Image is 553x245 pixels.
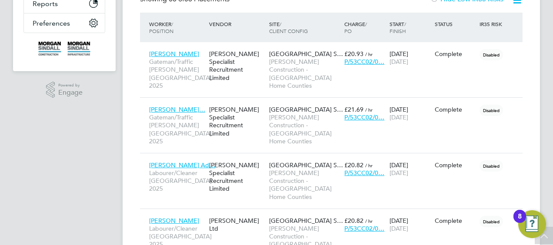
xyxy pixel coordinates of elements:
[477,16,507,32] div: IR35 Risk
[149,161,215,169] span: [PERSON_NAME] Ad…
[33,19,70,27] span: Preferences
[269,50,343,58] span: [GEOGRAPHIC_DATA] S…
[344,225,384,232] span: P/53CC02/0…
[149,113,205,145] span: Gateman/Traffic [PERSON_NAME] [GEOGRAPHIC_DATA] 2025
[207,16,267,32] div: Vendor
[147,16,207,39] div: Worker
[480,105,503,116] span: Disabled
[269,58,340,89] span: [PERSON_NAME] Construction - [GEOGRAPHIC_DATA] Home Counties
[435,106,476,113] div: Complete
[480,49,503,60] span: Disabled
[46,82,83,98] a: Powered byEngage
[344,106,363,113] span: £21.69
[435,217,476,225] div: Complete
[344,161,363,169] span: £20.82
[435,50,476,58] div: Complete
[480,160,503,172] span: Disabled
[365,106,373,113] span: / hr
[269,169,340,201] span: [PERSON_NAME] Construction - [GEOGRAPHIC_DATA] Home Counties
[344,169,384,177] span: P/53CC02/0…
[390,113,408,121] span: [DATE]
[147,45,523,53] a: [PERSON_NAME]Gateman/Traffic [PERSON_NAME] [GEOGRAPHIC_DATA] 2025[PERSON_NAME] Specialist Recruit...
[390,225,408,232] span: [DATE]
[518,216,522,228] div: 8
[269,106,343,113] span: [GEOGRAPHIC_DATA] S…
[387,212,433,237] div: [DATE]
[149,50,199,58] span: [PERSON_NAME]
[149,217,199,225] span: [PERSON_NAME]
[269,113,340,145] span: [PERSON_NAME] Construction - [GEOGRAPHIC_DATA] Home Counties
[344,113,384,121] span: P/53CC02/0…
[269,20,308,34] span: / Client Config
[480,216,503,227] span: Disabled
[344,50,363,58] span: £20.93
[147,101,523,108] a: [PERSON_NAME]…Gateman/Traffic [PERSON_NAME] [GEOGRAPHIC_DATA] 2025[PERSON_NAME] Specialist Recrui...
[269,217,343,225] span: [GEOGRAPHIC_DATA] S…
[58,82,83,89] span: Powered by
[342,16,387,39] div: Charge
[149,106,205,113] span: [PERSON_NAME]…
[269,161,343,169] span: [GEOGRAPHIC_DATA] S…
[365,218,373,224] span: / hr
[207,157,267,197] div: [PERSON_NAME] Specialist Recruitment Limited
[38,42,90,56] img: morgansindall-logo-retina.png
[207,212,267,237] div: [PERSON_NAME] Ltd
[390,20,406,34] span: / Finish
[435,161,476,169] div: Complete
[147,212,523,219] a: [PERSON_NAME]Labourer/Cleaner [GEOGRAPHIC_DATA] 2025[PERSON_NAME] Ltd[GEOGRAPHIC_DATA] S…[PERSON_...
[24,13,105,33] button: Preferences
[344,58,384,66] span: P/53CC02/0…
[344,217,363,225] span: £20.82
[390,169,408,177] span: [DATE]
[365,51,373,57] span: / hr
[518,210,546,238] button: Open Resource Center, 8 new notifications
[207,46,267,86] div: [PERSON_NAME] Specialist Recruitment Limited
[267,16,342,39] div: Site
[149,58,205,89] span: Gateman/Traffic [PERSON_NAME] [GEOGRAPHIC_DATA] 2025
[387,101,433,126] div: [DATE]
[387,46,433,70] div: [DATE]
[23,42,105,56] a: Go to home page
[365,162,373,169] span: / hr
[433,16,478,32] div: Status
[387,16,433,39] div: Start
[149,169,205,193] span: Labourer/Cleaner [GEOGRAPHIC_DATA] 2025
[149,20,173,34] span: / Position
[58,89,83,96] span: Engage
[390,58,408,66] span: [DATE]
[147,156,523,164] a: [PERSON_NAME] Ad…Labourer/Cleaner [GEOGRAPHIC_DATA] 2025[PERSON_NAME] Specialist Recruitment Limi...
[207,101,267,142] div: [PERSON_NAME] Specialist Recruitment Limited
[344,20,367,34] span: / PO
[387,157,433,181] div: [DATE]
